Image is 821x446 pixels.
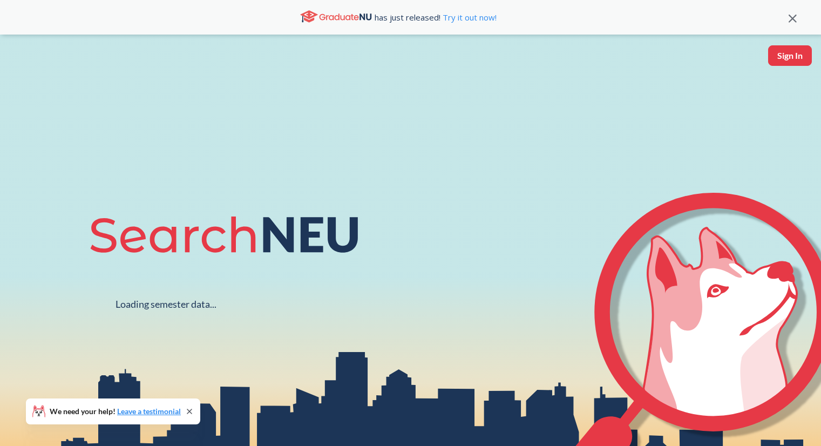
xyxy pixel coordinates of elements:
[768,45,812,66] button: Sign In
[50,408,181,415] span: We need your help!
[440,12,497,23] a: Try it out now!
[116,298,216,310] div: Loading semester data...
[117,407,181,416] a: Leave a testimonial
[375,11,497,23] span: has just released!
[11,45,36,82] a: sandbox logo
[11,45,36,78] img: sandbox logo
